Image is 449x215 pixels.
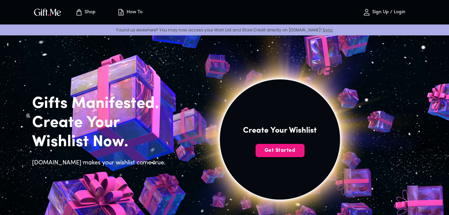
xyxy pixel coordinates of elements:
h6: [DOMAIN_NAME] makes your wishlist come true. [32,158,170,168]
button: Get Started [256,144,305,157]
img: how-to.svg [117,8,125,16]
p: Found us elsewhere? You may now access your Wish List and Store Credit directly on [DOMAIN_NAME]! [5,27,444,33]
h2: Gifts Manifested. [32,94,170,113]
p: How To [125,10,143,15]
h2: Wishlist Now. [32,133,170,152]
button: How To [111,2,148,23]
button: GiftMe Logo [32,8,63,16]
h2: Create Your [32,113,170,133]
h4: Create Your Wishlist [243,125,317,136]
a: Sync [323,27,333,33]
button: Store page [67,2,103,23]
button: Sign Up / Login [351,2,417,23]
span: Get Started [256,147,305,154]
p: Sign Up / Login [371,10,405,15]
img: GiftMe Logo [33,7,62,17]
p: Shop [83,10,96,15]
